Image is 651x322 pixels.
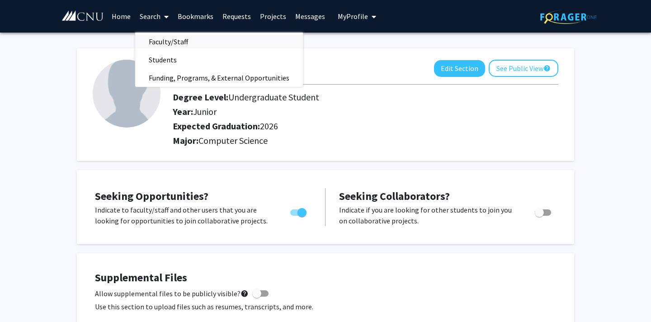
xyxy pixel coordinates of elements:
[173,92,495,103] h2: Degree Level:
[107,0,135,32] a: Home
[489,60,558,77] button: See Public View
[173,121,495,132] h2: Expected Graduation:
[95,189,208,203] span: Seeking Opportunities?
[95,204,273,226] p: Indicate to faculty/staff and other users that you are looking for opportunities to join collabor...
[135,0,173,32] a: Search
[218,0,255,32] a: Requests
[193,106,217,117] span: Junior
[339,189,450,203] span: Seeking Collaborators?
[338,12,368,21] span: My Profile
[255,0,291,32] a: Projects
[339,204,518,226] p: Indicate if you are looking for other students to join you on collaborative projects.
[173,0,218,32] a: Bookmarks
[61,10,104,22] img: Christopher Newport University Logo
[260,120,278,132] span: 2026
[95,271,556,284] h4: Supplemental Files
[7,281,38,315] iframe: Chat
[173,106,495,117] h2: Year:
[531,204,556,218] div: Toggle
[135,33,202,51] span: Faculty/Staff
[135,51,190,69] span: Students
[543,63,551,74] mat-icon: help
[540,10,597,24] img: ForagerOne Logo
[135,71,303,85] a: Funding, Programs, & External Opportunities
[95,288,249,299] span: Allow supplemental files to be publicly visible?
[291,0,330,32] a: Messages
[228,91,319,103] span: Undergraduate Student
[241,288,249,299] mat-icon: help
[135,35,303,48] a: Faculty/Staff
[95,301,556,312] p: Use this section to upload files such as resumes, transcripts, and more.
[93,60,160,128] img: Profile Picture
[173,135,558,146] h2: Major:
[434,60,485,77] button: Edit Section
[135,69,303,87] span: Funding, Programs, & External Opportunities
[198,135,268,146] span: Computer Science
[287,204,311,218] div: Toggle
[135,53,303,66] a: Students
